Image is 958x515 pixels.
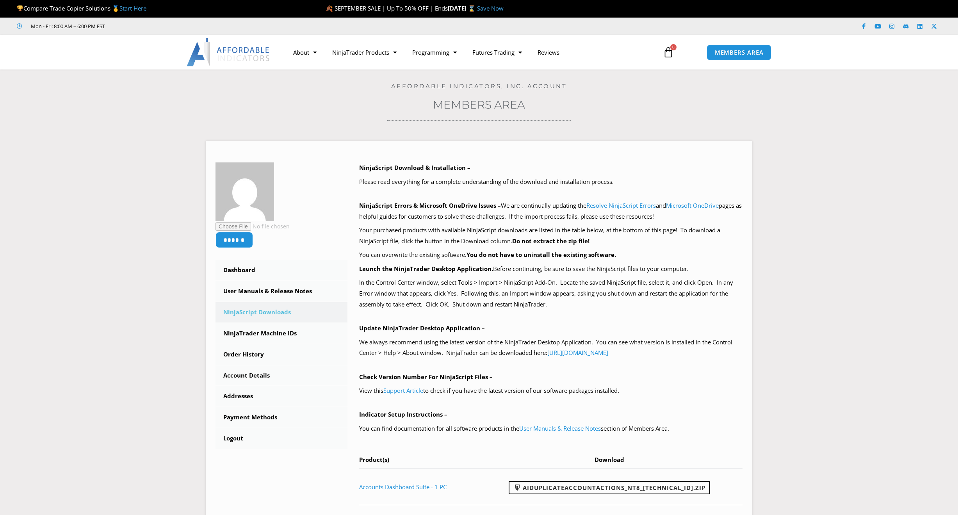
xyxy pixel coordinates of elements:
[359,265,493,273] b: Launch the NinjaTrader Desktop Application.
[359,249,743,260] p: You can overwrite the existing software.
[359,423,743,434] p: You can find documentation for all software products in the section of Members Area.
[326,4,448,12] span: 🍂 SEPTEMBER SALE | Up To 50% OFF | Ends
[519,424,601,432] a: User Manuals & Release Notes
[215,365,347,386] a: Account Details
[359,164,470,171] b: NinjaScript Download & Installation –
[215,260,347,280] a: Dashboard
[509,481,710,494] a: AIDuplicateAccountActions_NT8_[TECHNICAL_ID].zip
[359,385,743,396] p: View this to check if you have the latest version of our software packages installed.
[530,43,567,61] a: Reviews
[359,277,743,310] p: In the Control Center window, select Tools > Import > NinjaScript Add-On. Locate the saved NinjaS...
[215,302,347,323] a: NinjaScript Downloads
[29,21,105,31] span: Mon - Fri: 8:00 AM – 6:00 PM EST
[359,456,389,463] span: Product(s)
[215,344,347,365] a: Order History
[359,176,743,187] p: Please read everything for a complete understanding of the download and installation process.
[465,43,530,61] a: Futures Trading
[215,281,347,301] a: User Manuals & Release Notes
[215,386,347,406] a: Addresses
[119,4,146,12] a: Start Here
[359,200,743,222] p: We are continually updating the and pages as helpful guides for customers to solve these challeng...
[359,337,743,359] p: We always recommend using the latest version of the NinjaTrader Desktop Application. You can see ...
[215,428,347,449] a: Logout
[324,43,404,61] a: NinjaTrader Products
[359,225,743,247] p: Your purchased products with available NinjaScript downloads are listed in the table below, at th...
[187,38,271,66] img: LogoAI | Affordable Indicators – NinjaTrader
[715,50,764,55] span: MEMBERS AREA
[595,456,624,463] span: Download
[215,162,274,221] img: fcee5a1fb70e62a1de915e33a3686a5ce2d37c20f03b33d170a876246941bdfc
[359,201,501,209] b: NinjaScript Errors & Microsoft OneDrive Issues –
[586,201,656,209] a: Resolve NinjaScript Errors
[467,251,616,258] b: You do not have to uninstall the existing software.
[404,43,465,61] a: Programming
[707,45,772,61] a: MEMBERS AREA
[215,260,347,449] nav: Account pages
[215,407,347,428] a: Payment Methods
[285,43,654,61] nav: Menu
[17,5,23,11] img: 🏆
[17,4,146,12] span: Compare Trade Copier Solutions 🥇
[666,201,719,209] a: Microsoft OneDrive
[359,264,743,274] p: Before continuing, be sure to save the NinjaScript files to your computer.
[670,44,677,50] span: 0
[547,349,608,356] a: [URL][DOMAIN_NAME]
[359,324,485,332] b: Update NinjaTrader Desktop Application –
[433,98,525,111] a: Members Area
[285,43,324,61] a: About
[477,4,504,12] a: Save Now
[448,4,477,12] strong: [DATE] ⌛
[512,237,589,245] b: Do not extract the zip file!
[215,323,347,344] a: NinjaTrader Machine IDs
[116,22,233,30] iframe: Customer reviews powered by Trustpilot
[359,483,447,491] a: Accounts Dashboard Suite - 1 PC
[359,373,493,381] b: Check Version Number For NinjaScript Files –
[359,410,447,418] b: Indicator Setup Instructions –
[391,82,567,90] a: Affordable Indicators, Inc. Account
[651,41,686,64] a: 0
[383,387,423,394] a: Support Article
